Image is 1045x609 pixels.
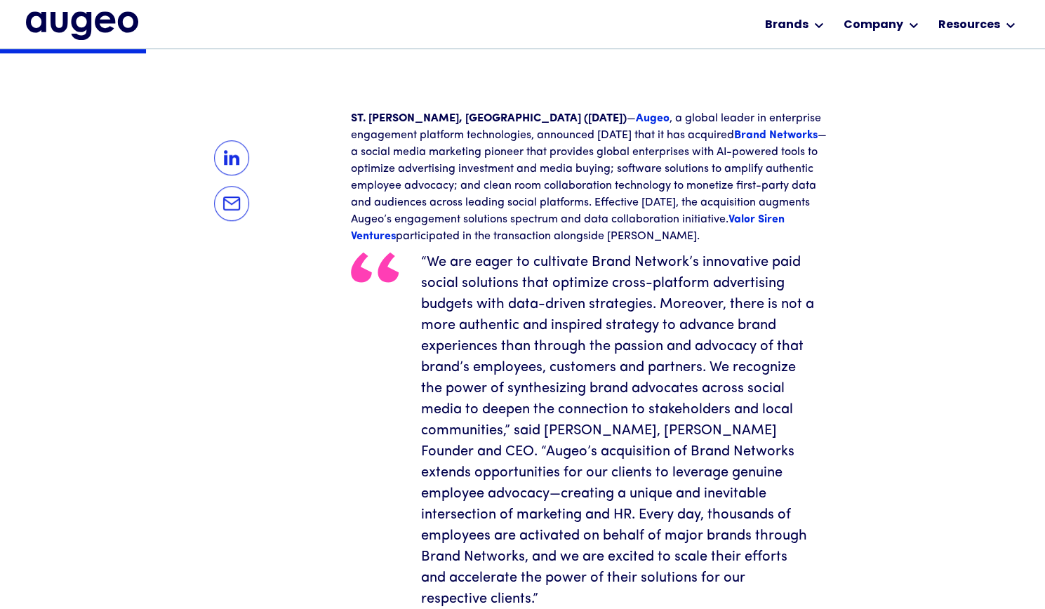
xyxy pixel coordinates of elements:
[844,17,903,34] div: Company
[636,113,670,124] a: Augeo
[938,17,1000,34] div: Resources
[351,113,627,124] strong: ST. [PERSON_NAME], [GEOGRAPHIC_DATA] ([DATE])
[26,11,138,39] a: home
[734,130,818,141] a: Brand Networks
[351,110,828,245] p: — , a global leader in enterprise engagement platform technologies, announced [DATE] that it has ...
[26,11,138,39] img: Augeo's full logo in midnight blue.
[765,17,808,34] div: Brands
